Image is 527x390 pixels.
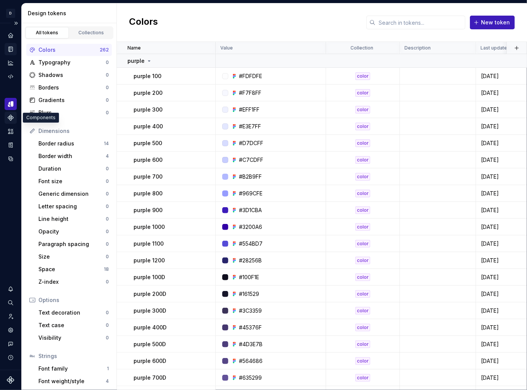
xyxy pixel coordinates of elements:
[239,357,263,365] div: #564686
[355,290,370,298] div: color
[38,96,106,104] div: Gradients
[6,9,15,18] div: D
[35,276,112,288] a: Z-index0
[5,125,17,137] a: Assets
[220,45,233,51] p: Value
[134,240,164,248] p: purple 1100
[38,377,106,385] div: Font weight/style
[38,140,104,147] div: Border radius
[239,290,259,298] div: #161529
[106,310,109,316] div: 0
[5,112,17,124] div: Components
[5,29,17,42] a: Home
[470,16,515,29] button: New token
[5,70,17,83] div: Code automation
[38,278,106,286] div: Z-index
[5,310,17,323] a: Invite team
[38,59,106,66] div: Typography
[38,46,100,54] div: Colors
[134,89,162,97] p: purple 200
[5,324,17,336] a: Settings
[7,376,14,384] svg: Supernova Logo
[38,177,106,185] div: Font size
[35,150,112,162] a: Border width4
[38,296,109,304] div: Options
[239,324,262,331] div: #45376F
[5,43,17,55] a: Documentation
[239,257,262,264] div: #28256B
[134,173,162,181] p: purple 700
[134,156,162,164] p: purple 600
[355,240,370,248] div: color
[5,153,17,165] a: Data sources
[38,265,104,273] div: Space
[106,59,109,66] div: 0
[239,223,262,231] div: #3200A6
[23,113,59,123] div: Components
[355,324,370,331] div: color
[239,106,260,113] div: #EFF1FF
[38,334,106,342] div: Visibility
[134,374,166,382] p: purple 700D
[481,19,510,26] span: New token
[35,319,112,331] a: Text case0
[35,238,112,250] a: Paragraph spacing0
[134,257,165,264] p: purple 1200
[239,72,262,80] div: #FDFDFE
[38,321,106,329] div: Text case
[106,191,109,197] div: 0
[35,363,112,375] a: Font family1
[239,206,262,214] div: #3D1CBA
[5,338,17,350] button: Contact support
[72,30,110,36] div: Collections
[355,340,370,348] div: color
[28,30,66,36] div: All tokens
[129,16,158,29] h2: Colors
[38,84,106,91] div: Borders
[106,72,109,78] div: 0
[38,228,106,235] div: Opacity
[106,178,109,184] div: 0
[5,139,17,151] a: Storybook stories
[2,5,20,21] button: D
[134,139,162,147] p: purple 500
[5,283,17,295] button: Notifications
[38,203,106,210] div: Letter spacing
[355,89,370,97] div: color
[5,57,17,69] a: Analytics
[404,45,431,51] p: Description
[355,374,370,382] div: color
[376,16,465,29] input: Search in tokens...
[134,123,163,130] p: purple 400
[35,163,112,175] a: Duration0
[355,357,370,365] div: color
[239,374,262,382] div: #635299
[127,45,141,51] p: Name
[106,254,109,260] div: 0
[26,94,112,106] a: Gradients0
[38,352,109,360] div: Strings
[35,137,112,150] a: Border radius14
[104,266,109,272] div: 18
[5,297,17,309] button: Search ⌘K
[355,206,370,214] div: color
[35,375,112,387] a: Font weight/style4
[26,56,112,69] a: Typography0
[106,166,109,172] div: 0
[38,71,106,79] div: Shadows
[134,106,162,113] p: purple 300
[134,206,162,214] p: purple 900
[239,139,263,147] div: #D7DCFF
[355,139,370,147] div: color
[35,307,112,319] a: Text decoration0
[5,98,17,110] a: Design tokens
[134,72,161,80] p: purple 100
[106,279,109,285] div: 0
[355,173,370,181] div: color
